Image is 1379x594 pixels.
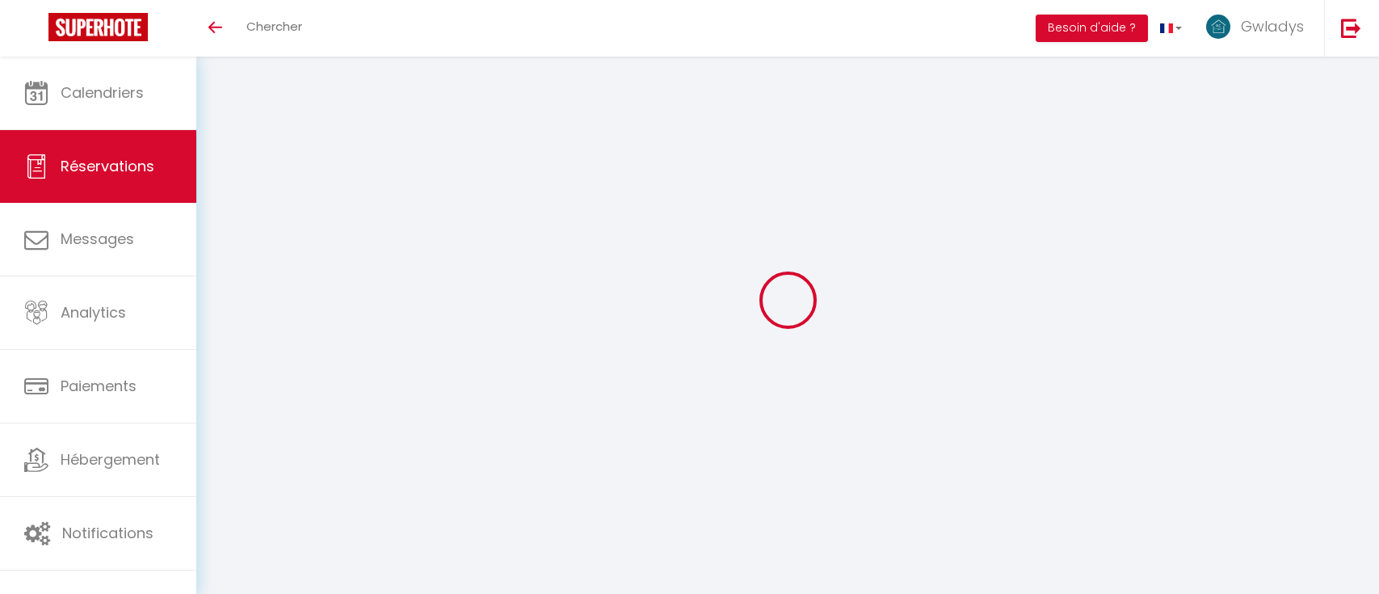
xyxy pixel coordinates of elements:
[61,376,137,396] span: Paiements
[48,13,148,41] img: Super Booking
[61,229,134,249] span: Messages
[1206,15,1230,39] img: ...
[246,18,302,35] span: Chercher
[1036,15,1148,42] button: Besoin d'aide ?
[62,523,153,543] span: Notifications
[61,82,144,103] span: Calendriers
[61,302,126,322] span: Analytics
[1241,16,1304,36] span: Gwladys
[61,156,154,176] span: Réservations
[61,449,160,470] span: Hébergement
[1341,18,1361,38] img: logout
